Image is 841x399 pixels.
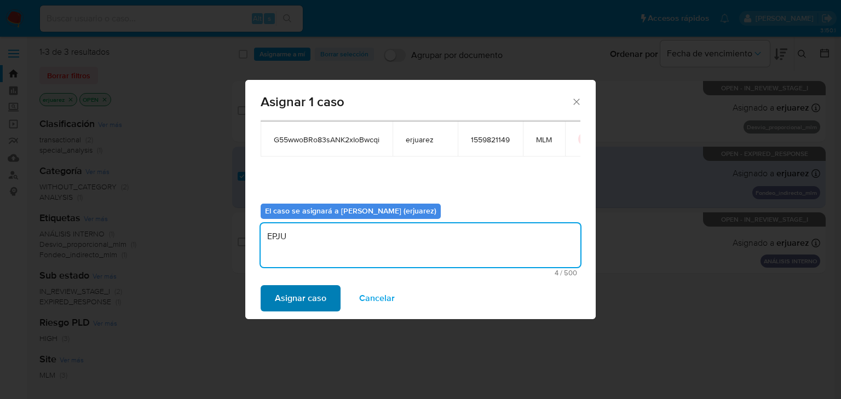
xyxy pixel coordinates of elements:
span: erjuarez [406,135,445,144]
button: Cerrar ventana [571,96,581,106]
button: Asignar caso [261,285,341,311]
textarea: EPJU [261,223,580,267]
div: assign-modal [245,80,596,319]
b: El caso se asignará a [PERSON_NAME] (erjuarez) [265,205,436,216]
button: Cancelar [345,285,409,311]
button: icon-button [578,132,591,146]
span: Asignar 1 caso [261,95,571,108]
span: Cancelar [359,286,395,310]
span: 1559821149 [471,135,510,144]
span: MLM [536,135,552,144]
span: G55wwoBRo83sANK2xIoBwcqi [274,135,379,144]
span: Asignar caso [275,286,326,310]
span: Máximo 500 caracteres [264,269,577,276]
